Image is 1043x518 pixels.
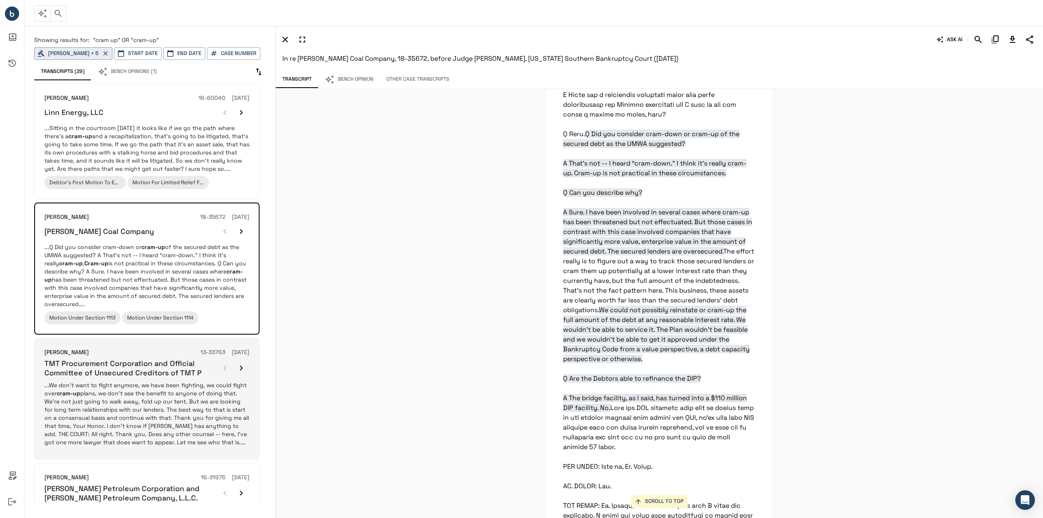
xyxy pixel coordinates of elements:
h6: [PERSON_NAME] Petroleum Corporation and [PERSON_NAME] Petroleum Company, L.L.C. [44,484,217,503]
button: Other Case Transcripts [380,71,456,88]
h6: 13-33763 [200,348,225,357]
span: Showing results for: [34,36,90,44]
span: Q Did you consider cram-down or cram-up of the secured debt as the UMWA suggested? A That’s not -... [563,130,752,256]
h6: [DATE] [232,348,249,357]
em: cram-up [57,390,80,397]
span: Debtor's First Motion To Extend Exclusivity [49,179,159,186]
p: ...Q Did you consider cram-down or of the secured debt as the UMWA suggested? A That’s not -- I h... [44,243,249,308]
h6: [PERSON_NAME] [44,213,89,222]
span: Motion Under Section 1113 [49,314,116,321]
h6: [DATE] [232,473,249,482]
em: cram-up [59,260,83,267]
h6: [PERSON_NAME] [44,348,89,357]
em: cram-up [68,132,92,140]
span: "cram up" OR "cram-up" [93,36,159,44]
h6: 16-31975 [201,473,225,482]
button: Transcript [276,71,318,88]
h6: Linn Energy, LLC [44,108,103,117]
span: Motion For Limited Relief From The Stay [132,179,233,186]
button: [PERSON_NAME] + 5 [34,47,112,60]
span: In re [PERSON_NAME] Coal Company, 18-35672, before Judge [PERSON_NAME], [US_STATE] Southern Bankr... [282,54,678,63]
button: Case Number [207,47,260,60]
h6: 18-35672 [200,213,225,222]
h6: [PERSON_NAME] [44,473,89,482]
em: cram-up [44,268,243,283]
h6: [DATE] [232,213,249,222]
button: End Date [163,47,205,60]
h6: TMT Procurement Corporation and Official Committee of Unsecured Creditors of TMT P [44,359,217,378]
button: SCROLL TO TOP [631,495,688,508]
button: Share Transcript [1023,33,1036,46]
h6: [PERSON_NAME] [44,94,89,103]
button: Search [971,33,985,46]
button: Start Date [114,47,162,60]
button: Bench Opinion [318,71,380,88]
button: Download Transcript [1006,33,1019,46]
h6: [PERSON_NAME] Coal Company [44,227,154,236]
h6: 16-60040 [198,94,225,103]
button: Bench Opinions (1) [91,63,163,80]
p: ...Sitting in the courtroom [DATE] it looks like if we go the path where there's a and a recapita... [44,124,249,173]
button: ASK AI [935,33,964,46]
button: Copy Citation [988,33,1002,46]
div: Open Intercom Messenger [1015,490,1035,510]
em: Cram-up [84,260,108,267]
span: Motion Under Section 1114 [127,314,194,321]
span: We could not possibly reinstate or cram-up the full amount of the debt at any reasonable interest... [563,306,750,412]
h6: [DATE] [232,94,249,103]
button: Transcripts (29) [34,63,91,80]
p: ...We don’t want to fight anymore, we have been fighting, we could fight over plans, we don’t see... [44,381,249,446]
em: cram-up [141,243,165,251]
